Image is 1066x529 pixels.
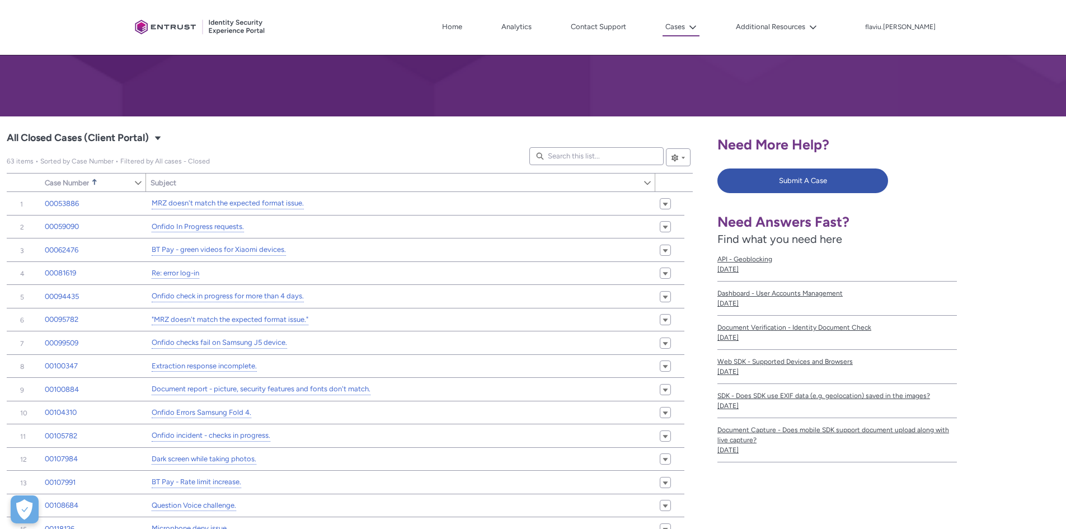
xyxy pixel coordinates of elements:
lightning-formatted-date-time: [DATE] [717,368,739,376]
a: 00094435 [45,291,79,302]
a: 00100347 [45,361,78,372]
a: BT Pay - Rate limit increase. [152,476,241,488]
a: 00099509 [45,338,78,349]
a: Onfido check in progress for more than 4 days. [152,291,304,302]
a: Onfido checks fail on Samsung J5 device. [152,337,287,349]
lightning-formatted-date-time: [DATE] [717,446,739,454]
a: 00081619 [45,268,76,279]
h1: Need Answers Fast? [717,213,957,231]
a: Web SDK - Supported Devices and Browsers[DATE] [717,350,957,384]
lightning-formatted-date-time: [DATE] [717,402,739,410]
span: All Closed Cases (Client Portal) [7,157,210,165]
span: Find what you need here [717,232,842,246]
button: User Profile flaviu.prunean [865,21,936,32]
button: Select a List View: Cases [151,131,165,144]
span: Web SDK - Supported Devices and Browsers [717,357,957,367]
button: Cases [663,18,699,36]
a: Dark screen while taking photos. [152,453,256,465]
lightning-formatted-date-time: [DATE] [717,265,739,273]
span: All Closed Cases (Client Portal) [7,129,149,147]
a: Onfido incident - checks in progress. [152,430,270,442]
a: Subject [146,174,643,191]
a: Onfido In Progress requests. [152,221,244,233]
a: Document report - picture, security features and fonts don't match. [152,383,370,395]
a: MRZ doesn't match the expected format issue. [152,198,304,209]
a: 00100884 [45,384,79,395]
span: API - Geoblocking [717,254,957,264]
a: Onfido Errors Samsung Fold 4. [152,407,251,419]
span: Document Capture - Does mobile SDK support document upload along with live capture? [717,425,957,445]
a: Case Number [40,174,134,191]
div: Cookie Preferences [11,495,39,523]
a: Analytics, opens in new tab [499,18,534,35]
button: Submit A Case [717,168,888,193]
lightning-formatted-date-time: [DATE] [717,299,739,307]
a: Re: error log-in [152,268,199,279]
a: Question Voice challenge. [152,500,236,512]
button: Open Preferences [11,495,39,523]
a: Document Verification - Identity Document Check[DATE] [717,316,957,350]
a: SDK - Does SDK use EXIF data (e.g. geolocation) saved in the images?[DATE] [717,384,957,418]
input: Search this list... [529,147,664,165]
a: 00105782 [45,430,77,442]
lightning-formatted-date-time: [DATE] [717,334,739,341]
span: Document Verification - Identity Document Check [717,322,957,333]
button: Additional Resources [733,18,820,35]
a: Extraction response incomplete. [152,361,257,372]
a: 00062476 [45,245,78,256]
span: Case Number [45,179,89,187]
a: 00107984 [45,453,78,465]
a: BT Pay - green videos for Xiaomi devices. [152,244,286,256]
span: SDK - Does SDK use EXIF data (e.g. geolocation) saved in the images? [717,391,957,401]
a: 00053886 [45,198,79,209]
a: Document Capture - Does mobile SDK support document upload along with live capture?[DATE] [717,418,957,462]
a: API - Geoblocking[DATE] [717,247,957,282]
span: Dashboard - User Accounts Management [717,288,957,298]
a: 00104310 [45,407,77,418]
a: 00059090 [45,221,79,232]
a: 00107991 [45,477,76,488]
p: flaviu.[PERSON_NAME] [865,24,936,31]
a: Home [439,18,465,35]
a: Contact Support [568,18,629,35]
a: 00095782 [45,314,78,325]
button: List View Controls [666,148,691,166]
a: 00108684 [45,500,78,511]
a: Dashboard - User Accounts Management[DATE] [717,282,957,316]
span: Need More Help? [717,136,829,153]
a: "MRZ doesn't match the expected format issue." [152,314,308,326]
